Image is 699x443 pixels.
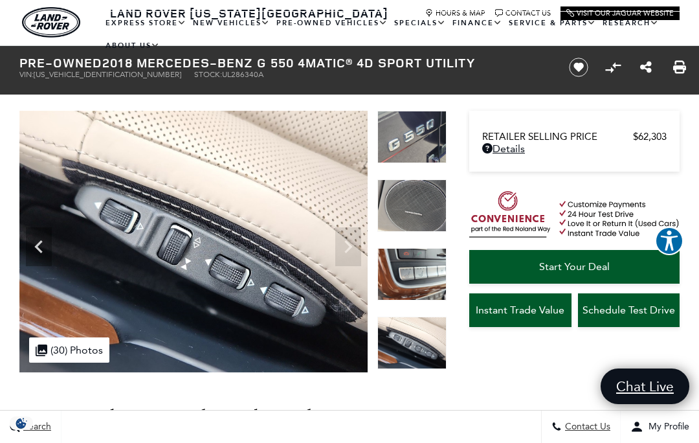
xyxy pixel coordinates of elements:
a: Finance [449,12,505,34]
section: Click to Open Cookie Consent Modal [6,416,36,430]
a: Research [599,12,662,34]
a: EXPRESS STORE [102,12,190,34]
span: UL286340A [222,70,263,79]
a: Service & Parts [505,12,599,34]
span: Stock: [194,70,222,79]
span: [US_VEHICLE_IDENTIFICATION_NUMBER] [34,70,181,79]
aside: Accessibility Help Desk [655,227,683,258]
span: Instant Trade Value [476,304,564,316]
a: Land Rover [US_STATE][GEOGRAPHIC_DATA] [102,5,396,21]
button: Explore your accessibility options [655,227,683,255]
span: Start Your Deal [539,260,610,273]
span: Chat Live [610,378,680,395]
div: (30) Photos [29,337,109,363]
h1: 2018 Mercedes-Benz G 550 4MATIC® 4D Sport Utility [19,56,549,70]
img: Used 2018 designo Mystic Blue Metallic Mercedes-Benz G 550 image 28 [377,179,447,232]
a: Chat Live [601,369,689,404]
button: Compare Vehicle [603,58,623,77]
div: Previous [26,227,52,266]
button: Save vehicle [564,57,593,78]
span: Retailer Selling Price [482,131,633,142]
span: $62,303 [633,131,667,142]
a: Start Your Deal [469,250,680,284]
span: Land Rover [US_STATE][GEOGRAPHIC_DATA] [110,5,388,21]
a: New Vehicles [190,12,273,34]
a: Contact Us [495,9,551,17]
a: Print this Pre-Owned 2018 Mercedes-Benz G 550 4MATIC® 4D Sport Utility [673,60,686,75]
img: Used 2018 designo Mystic Blue Metallic Mercedes-Benz G 550 image 30 [377,317,447,369]
span: Schedule Test Drive [582,304,675,316]
a: Specials [391,12,449,34]
a: Retailer Selling Price $62,303 [482,131,667,142]
img: Used 2018 designo Mystic Blue Metallic Mercedes-Benz G 550 image 30 [19,111,368,372]
nav: Main Navigation [102,12,680,57]
img: Opt-Out Icon [6,416,36,430]
a: Hours & Map [425,9,485,17]
a: Visit Our Jaguar Website [566,9,674,17]
strong: Pre-Owned [19,54,102,71]
a: Details [482,142,667,155]
img: Used 2018 designo Mystic Blue Metallic Mercedes-Benz G 550 image 29 [377,248,447,301]
span: VIN: [19,70,34,79]
img: Land Rover [22,7,80,38]
span: Contact Us [562,422,610,433]
a: Schedule Test Drive [578,293,680,327]
a: About Us [102,34,163,57]
img: Used 2018 designo Mystic Blue Metallic Mercedes-Benz G 550 image 27 [377,111,447,163]
a: Share this Pre-Owned 2018 Mercedes-Benz G 550 4MATIC® 4D Sport Utility [640,60,652,75]
button: Open user profile menu [621,411,699,443]
span: My Profile [643,422,689,433]
a: land-rover [22,7,80,38]
a: Instant Trade Value [469,293,571,327]
a: Pre-Owned Vehicles [273,12,391,34]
